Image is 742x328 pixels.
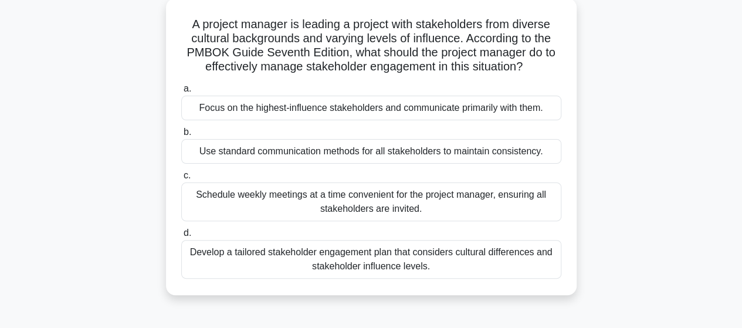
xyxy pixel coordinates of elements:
span: b. [184,127,191,137]
span: d. [184,228,191,238]
div: Focus on the highest-influence stakeholders and communicate primarily with them. [181,96,561,120]
div: Schedule weekly meetings at a time convenient for the project manager, ensuring all stakeholders ... [181,182,561,221]
div: Develop a tailored stakeholder engagement plan that considers cultural differences and stakeholde... [181,240,561,279]
div: Use standard communication methods for all stakeholders to maintain consistency. [181,139,561,164]
span: c. [184,170,191,180]
h5: A project manager is leading a project with stakeholders from diverse cultural backgrounds and va... [180,17,563,75]
span: a. [184,83,191,93]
